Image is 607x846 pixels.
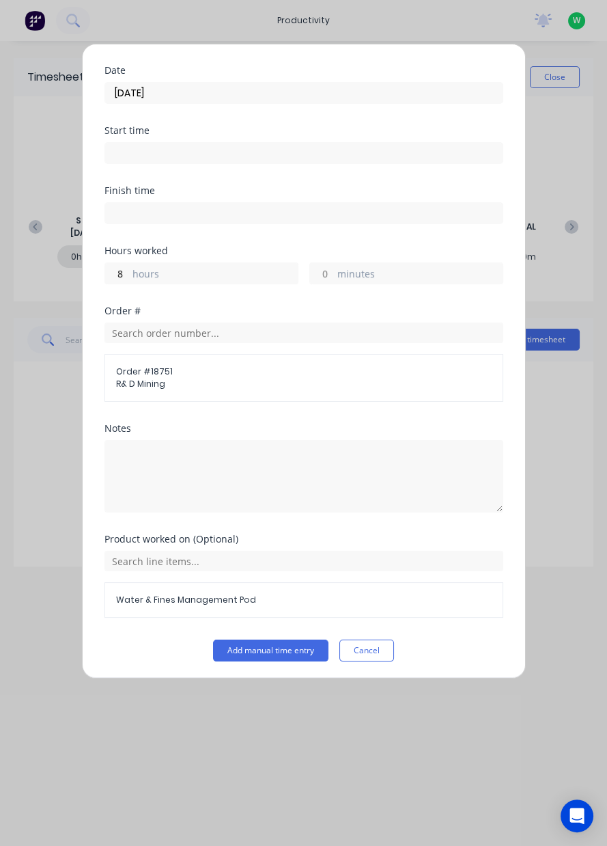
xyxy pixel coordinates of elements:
[104,126,503,135] div: Start time
[104,246,503,256] div: Hours worked
[310,263,334,284] input: 0
[116,366,492,378] span: Order # 18751
[104,551,503,571] input: Search line items...
[105,263,129,284] input: 0
[561,800,593,832] div: Open Intercom Messenger
[104,424,503,433] div: Notes
[116,594,492,606] span: Water & Fines Management Pod
[104,186,503,195] div: Finish time
[132,267,298,284] label: hours
[213,640,328,661] button: Add manual time entry
[104,306,503,316] div: Order #
[104,323,503,343] input: Search order number...
[337,267,503,284] label: minutes
[116,378,492,390] span: R& D Mining
[339,640,394,661] button: Cancel
[104,534,503,544] div: Product worked on (Optional)
[104,66,503,75] div: Date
